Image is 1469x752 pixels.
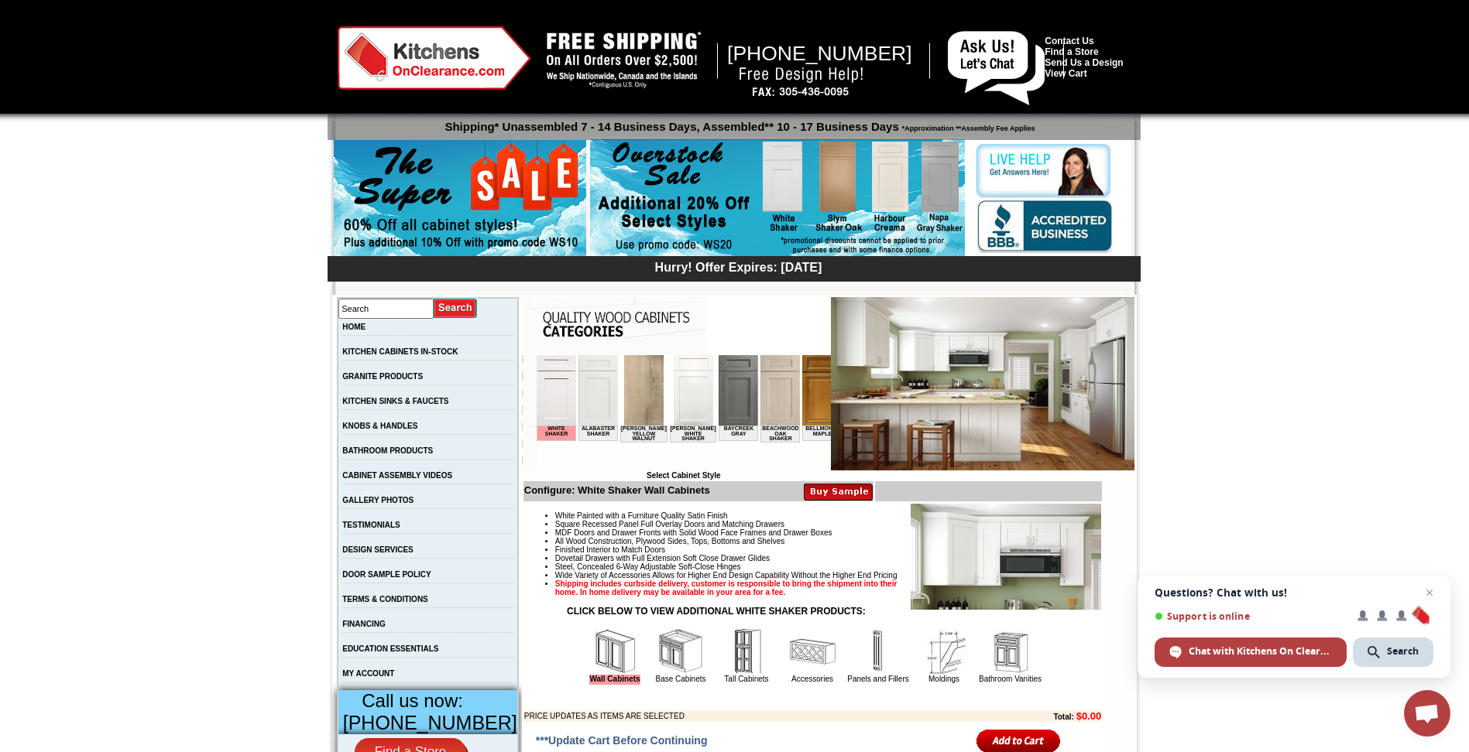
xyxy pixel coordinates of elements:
[338,26,531,90] img: Kitchens on Clearance Logo
[567,606,866,617] strong: CLICK BELOW TO VIEW ADDITIONAL WHITE SHAKER PRODUCTS:
[1053,713,1073,721] b: Total:
[855,628,901,675] img: Panels and Fillers
[536,734,708,747] span: ***Update Cart Before Continuing
[1387,644,1419,658] span: Search
[723,628,770,675] img: Tall Cabinets
[555,562,1101,571] li: Steel, Concealed 6-Way Adjustable Soft-Close Hinges
[1045,57,1123,68] a: Send Us a Design
[1076,710,1102,722] b: $0.00
[266,70,305,86] td: Bellmonte Maple
[1045,46,1098,57] a: Find a Store
[928,675,959,683] a: Moldings
[1404,690,1450,737] div: Open chat
[1045,36,1093,46] a: Contact Us
[555,554,1101,562] li: Dovetail Drawers with Full Extension Soft Close Drawer Glides
[342,545,414,554] a: DESIGN SERVICES
[342,521,400,529] a: TESTIMONIALS
[847,675,908,683] a: Panels and Fillers
[342,372,423,381] a: GRANITE PRODUCTS
[342,397,448,405] a: KITCHEN SINKS & FAUCETS
[589,675,640,685] a: Wall Cabinets
[342,347,458,356] a: KITCHEN CABINETS IN-STOCK
[592,628,638,675] img: Wall Cabinets
[342,471,452,480] a: CABINET ASSEMBLY VIDEOS
[555,520,1101,528] li: Square Recessed Panel Full Overlay Doors and Matching Drawers
[1420,583,1439,602] span: Close chat
[342,620,386,628] a: FINANCING
[524,710,969,722] td: PRICE UPDATES AS ITEMS ARE SELECTED
[342,644,438,653] a: EDUCATION ESSENTIALS
[434,298,478,319] input: Submit
[342,669,394,678] a: MY ACCOUNT
[555,511,1101,520] li: White Painted with a Furniture Quality Satin Finish
[537,355,831,471] iframe: Browser incompatible
[335,113,1141,133] p: Shipping* Unassembled 7 - 14 Business Days, Assembled** 10 - 17 Business Days
[911,504,1101,610] img: Product Image
[1189,644,1332,658] span: Chat with Kitchens On Clearance
[921,628,967,675] img: Moldings
[987,628,1033,675] img: Bathroom Vanities
[979,675,1042,683] a: Bathroom Vanities
[343,712,517,733] span: [PHONE_NUMBER]
[1353,637,1433,667] div: Search
[555,571,1101,579] li: Wide Variety of Accessories Allows for Higher End Design Capability Without the Higher End Pricing
[342,422,417,430] a: KNOBS & HANDLES
[342,570,431,579] a: DOOR SAMPLE POLICY
[724,675,768,683] a: Tall Cabinets
[1155,637,1347,667] div: Chat with Kitchens On Clearance
[789,628,836,675] img: Accessories
[362,690,463,711] span: Call us now:
[335,258,1141,275] div: Hurry! Offer Expires: [DATE]
[727,42,912,65] span: [PHONE_NUMBER]
[1155,586,1433,599] span: Questions? Chat with us!
[791,675,833,683] a: Accessories
[524,484,710,496] b: Configure: White Shaker Wall Cabinets
[342,496,414,504] a: GALLERY PHOTOS
[555,528,1101,537] li: MDF Doors and Drawer Fronts with Solid Wood Face Frames and Drawer Boxes
[657,628,704,675] img: Base Cabinets
[1155,610,1347,622] span: Support is online
[1045,68,1086,79] a: View Cart
[655,675,705,683] a: Base Cabinets
[555,545,1101,554] li: Finished Interior to Match Doors
[342,446,433,455] a: BATHROOM PRODUCTS
[555,537,1101,545] li: All Wood Construction, Plywood Sides, Tops, Bottoms and Shelves
[899,121,1035,132] span: *Approximation **Assembly Fee Applies
[555,579,898,596] strong: Shipping includes curbside delivery, customer is responsible to bring the shipment into their hom...
[342,595,428,603] a: TERMS & CONDITIONS
[647,471,721,480] b: Select Cabinet Style
[342,323,366,331] a: HOME
[831,297,1134,470] img: White Shaker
